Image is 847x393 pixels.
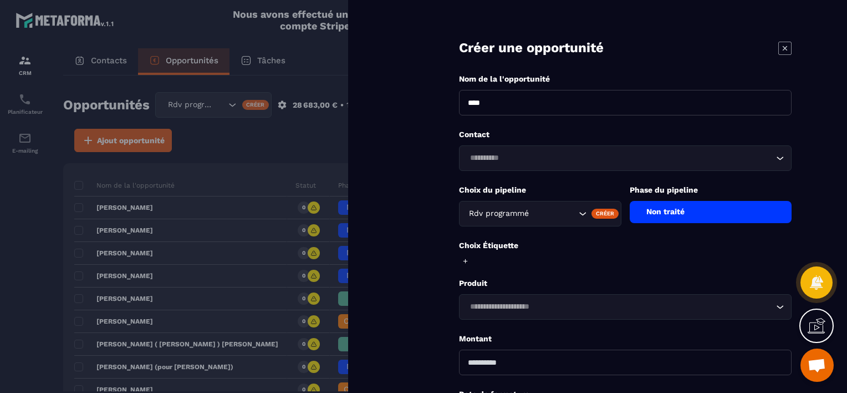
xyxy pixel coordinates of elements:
[591,209,619,219] div: Créer
[466,152,773,164] input: Search for option
[466,301,773,313] input: Search for option
[466,208,531,220] span: Rdv programmé
[459,201,621,226] div: Search for option
[459,240,792,251] p: Choix Étiquette
[459,145,792,171] div: Search for option
[459,39,604,57] p: Créer une opportunité
[459,74,792,84] p: Nom de la l'opportunité
[459,129,792,140] p: Contact
[459,278,792,289] p: Produit
[459,185,621,195] p: Choix du pipeline
[459,294,792,320] div: Search for option
[459,334,792,344] p: Montant
[531,208,576,220] input: Search for option
[800,349,834,382] div: Ouvrir le chat
[630,185,792,195] p: Phase du pipeline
